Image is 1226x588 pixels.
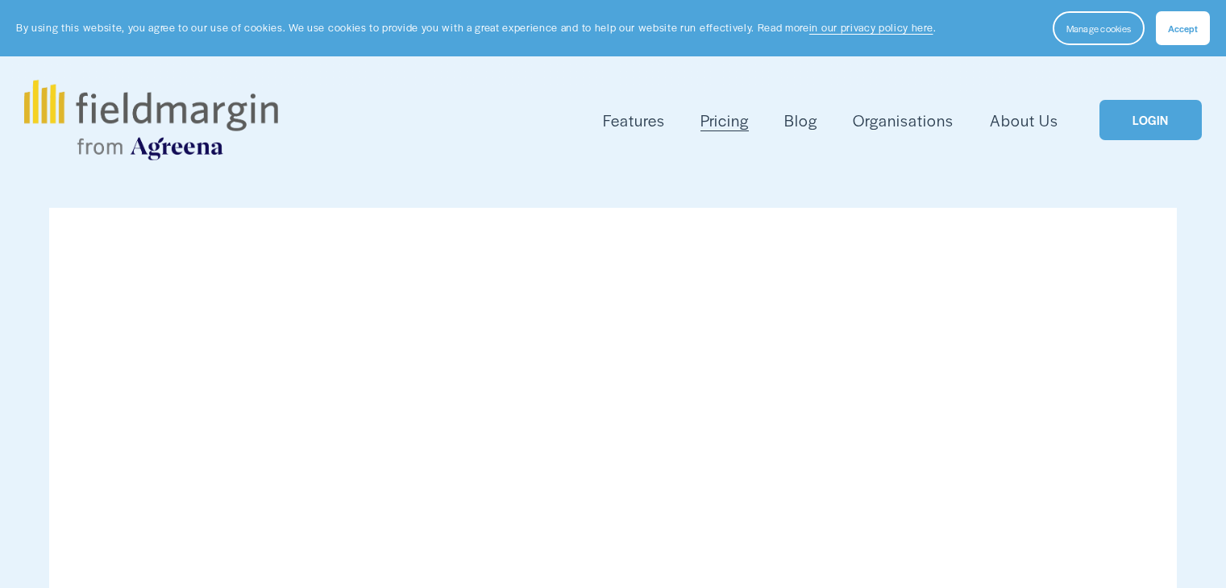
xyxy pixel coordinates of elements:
p: By using this website, you agree to our use of cookies. We use cookies to provide you with a grea... [16,20,936,35]
img: fieldmargin.com [24,80,277,160]
a: Pricing [700,107,749,134]
a: Organisations [853,107,954,134]
a: Blog [784,107,817,134]
a: in our privacy policy here [809,20,933,35]
button: Accept [1156,11,1210,45]
span: Features [603,109,665,132]
a: folder dropdown [603,107,665,134]
span: Manage cookies [1066,22,1131,35]
a: About Us [990,107,1058,134]
button: Manage cookies [1053,11,1145,45]
a: LOGIN [1099,100,1201,141]
span: Accept [1168,22,1198,35]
